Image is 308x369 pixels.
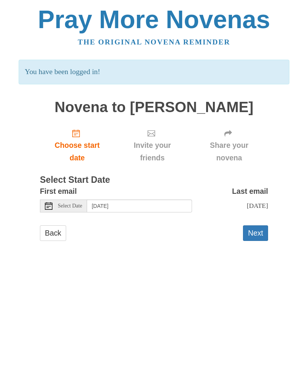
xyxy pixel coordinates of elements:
a: Back [40,225,66,241]
div: Click "Next" to confirm your start date first. [190,123,268,168]
a: Pray More Novenas [38,5,270,33]
h1: Novena to [PERSON_NAME] [40,99,268,116]
p: You have been logged in! [19,60,289,84]
span: Select Date [58,203,82,209]
a: Choose start date [40,123,114,168]
h3: Select Start Date [40,175,268,185]
span: Choose start date [48,139,107,164]
span: Share your novena [198,139,260,164]
span: Invite your friends [122,139,183,164]
a: The original novena reminder [78,38,230,46]
span: [DATE] [247,202,268,209]
label: Last email [232,185,268,198]
label: First email [40,185,77,198]
div: Click "Next" to confirm your start date first. [114,123,190,168]
button: Next [243,225,268,241]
